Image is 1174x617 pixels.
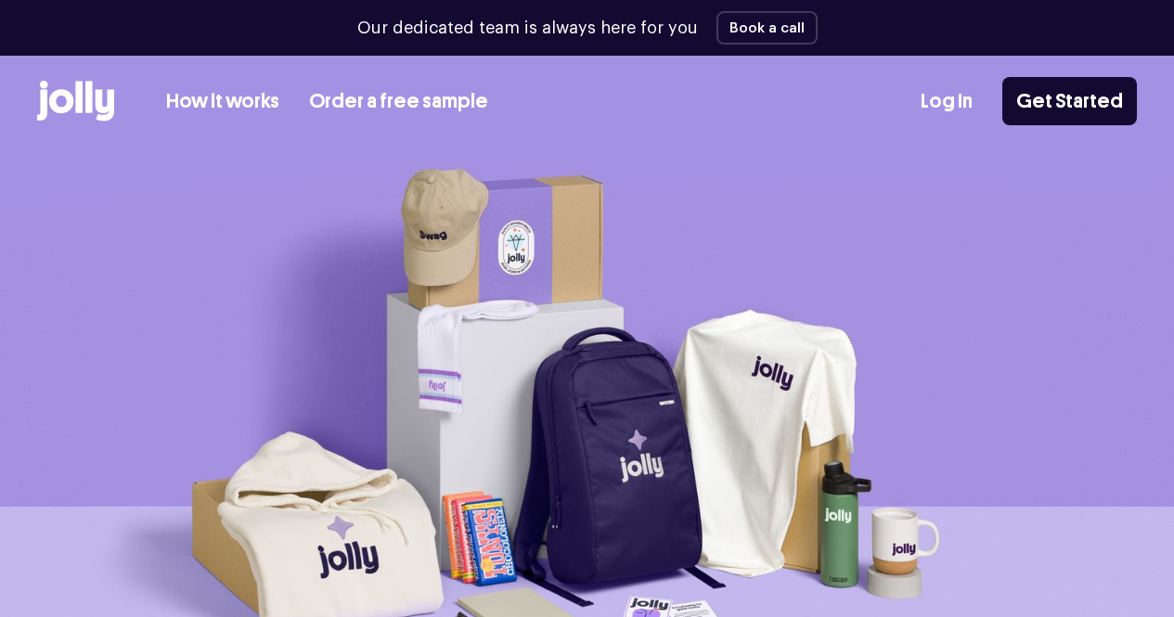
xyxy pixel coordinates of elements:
[309,86,488,117] a: Order a free sample
[921,86,973,117] a: Log In
[716,11,818,45] button: Book a call
[1002,77,1137,125] a: Get Started
[357,16,698,41] p: Our dedicated team is always here for you
[166,86,279,117] a: How it works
